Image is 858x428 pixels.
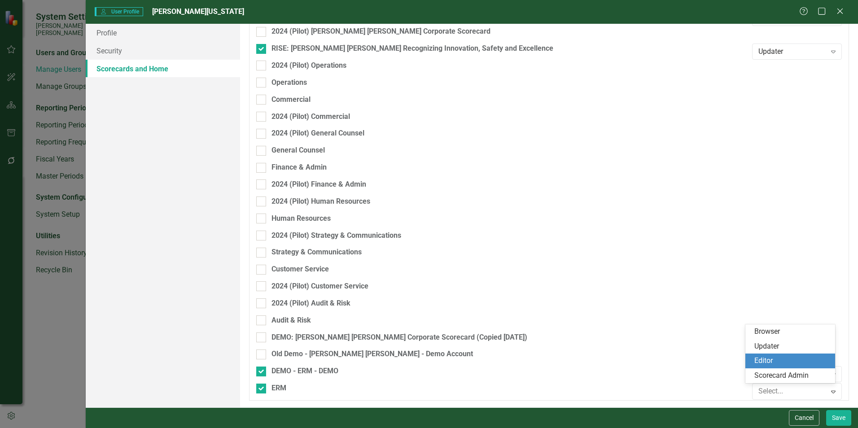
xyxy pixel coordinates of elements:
div: 2024 (Pilot) Finance & Admin [271,179,366,190]
div: General Counsel [271,145,325,156]
a: Security [86,42,240,60]
div: Strategy & Communications [271,247,362,258]
div: 2024 (Pilot) Operations [271,61,346,71]
div: DEMO: [PERSON_NAME] [PERSON_NAME] Corporate Scorecard (Copied [DATE]) [271,332,527,343]
div: Audit & Risk [271,315,311,326]
span: [PERSON_NAME][US_STATE] [152,7,244,16]
div: ERM [271,383,286,393]
div: 2024 (Pilot) [PERSON_NAME] [PERSON_NAME] Corporate Scorecard [271,26,490,37]
div: 2024 (Pilot) Customer Service [271,281,368,292]
div: DEMO - ERM - DEMO [271,366,338,376]
div: RISE: [PERSON_NAME] [PERSON_NAME] Recognizing Innovation, Safety and Excellence [271,44,553,54]
div: Editor [754,356,830,366]
button: Save [826,410,851,426]
div: Old Demo - [PERSON_NAME] [PERSON_NAME] - Demo Account [271,349,473,359]
div: Updater [754,341,830,352]
div: 2024 (Pilot) Audit & Risk [271,298,350,309]
div: 2024 (Pilot) General Counsel [271,128,364,139]
button: Cancel [789,410,819,426]
div: Scorecard Admin [754,371,830,381]
a: Profile [86,24,240,42]
div: Finance & Admin [271,162,327,173]
div: 2024 (Pilot) Strategy & Communications [271,231,401,241]
div: Operations [271,78,307,88]
div: 2024 (Pilot) Human Resources [271,197,370,207]
div: Customer Service [271,264,329,275]
div: 2024 (Pilot) Commercial [271,112,350,122]
div: Updater [758,47,826,57]
div: Human Resources [271,214,331,224]
a: Scorecards and Home [86,60,240,78]
span: User Profile [95,7,143,16]
div: Browser [754,327,830,337]
div: Commercial [271,95,311,105]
